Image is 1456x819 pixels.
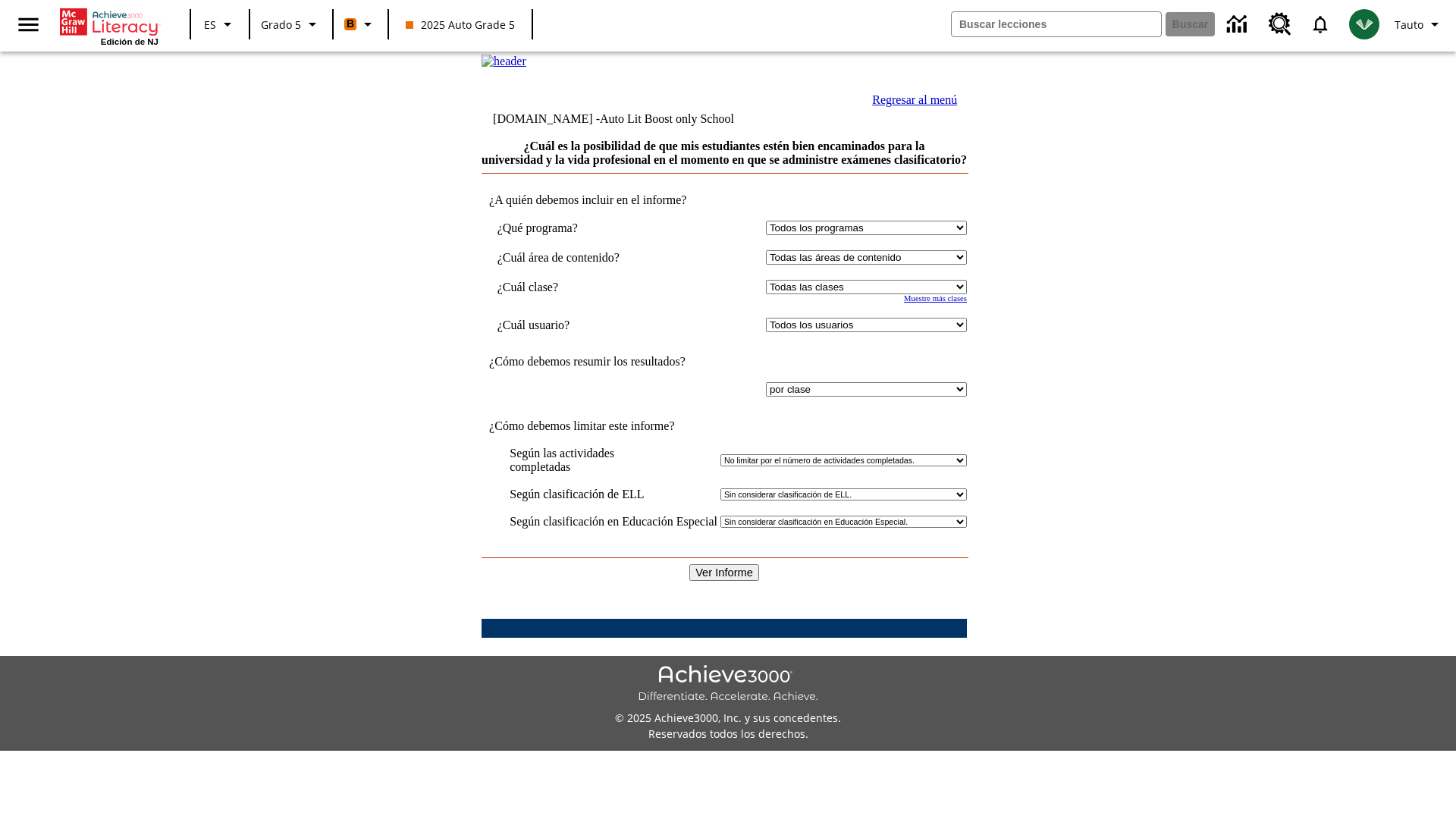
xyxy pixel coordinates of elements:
nobr: Auto Lit Boost only School [600,112,734,125]
button: Escoja un nuevo avatar [1340,5,1389,44]
span: 2025 Auto Grade 5 [406,17,515,33]
button: Boost El color de la clase es anaranjado. Cambiar el color de la clase. [338,11,383,38]
a: Muestre más clases [904,294,967,303]
td: Según clasificación en Educación Especial [510,515,717,529]
img: Achieve3000 Differentiate Accelerate Achieve [638,665,818,704]
button: Perfil/Configuración [1389,11,1450,38]
span: Edición de NJ [101,37,158,46]
td: ¿Cómo debemos resumir los resultados? [482,355,967,369]
td: ¿Cuál usuario? [497,318,671,332]
button: Lenguaje: ES, Selecciona un idioma [196,11,244,38]
td: ¿Qué programa? [497,221,671,235]
span: Grado 5 [261,17,301,33]
nobr: ¿Cuál área de contenido? [497,251,620,264]
td: [DOMAIN_NAME] - [493,112,778,126]
a: Centro de información [1218,4,1260,45]
span: B [347,14,354,33]
a: Regresar al menú [872,93,957,106]
button: Grado: Grado 5, Elige un grado [255,11,328,38]
td: Según clasificación de ELL [510,488,717,501]
span: Tauto [1395,17,1423,33]
td: ¿Cuál clase? [497,280,671,294]
td: Según las actividades completadas [510,447,717,474]
a: Notificaciones [1301,5,1340,44]
button: Abrir el menú lateral [6,2,51,47]
a: ¿Cuál es la posibilidad de que mis estudiantes estén bien encaminados para la universidad y la vi... [482,140,967,166]
img: header [482,55,526,68]
div: Portada [60,5,158,46]
input: Ver Informe [689,564,759,581]
a: Centro de recursos, Se abrirá en una pestaña nueva. [1260,4,1301,45]
input: Buscar campo [952,12,1161,36]
td: ¿A quién debemos incluir en el informe? [482,193,967,207]
span: ES [204,17,216,33]
td: ¿Cómo debemos limitar este informe? [482,419,967,433]
img: avatar image [1349,9,1379,39]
